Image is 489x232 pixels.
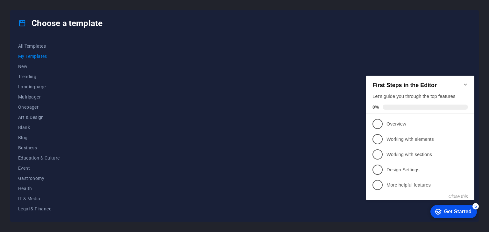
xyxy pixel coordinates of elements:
span: Trending [18,74,60,79]
button: IT & Media [18,194,60,204]
button: Gastronomy [18,173,60,183]
button: Close this [85,128,104,133]
span: Landingpage [18,84,60,89]
span: Legal & Finance [18,206,60,211]
button: New [18,61,60,72]
button: Legal & Finance [18,204,60,214]
span: IT & Media [18,196,60,201]
button: Landingpage [18,82,60,92]
li: Working with elements [3,65,111,81]
span: All Templates [18,44,60,49]
button: Business [18,143,60,153]
p: Working with sections [23,85,99,92]
div: Get Started [81,143,108,148]
li: Overview [3,50,111,65]
span: 0% [9,38,19,44]
p: More helpful features [23,116,99,122]
span: Gastronomy [18,176,60,181]
button: Art & Design [18,112,60,122]
span: My Templates [18,54,60,59]
button: Trending [18,72,60,82]
span: New [18,64,60,69]
button: Event [18,163,60,173]
button: All Templates [18,41,60,51]
button: Blog [18,133,60,143]
span: Onepager [18,105,60,110]
button: Multipager [18,92,60,102]
div: 5 [109,137,115,143]
button: Onepager [18,102,60,112]
span: Blog [18,135,60,140]
span: Multipager [18,94,60,99]
p: Working with elements [23,70,99,77]
span: Business [18,145,60,150]
span: Blank [18,125,60,130]
span: Education & Culture [18,155,60,160]
button: Blank [18,122,60,133]
p: Overview [23,55,99,61]
div: Let's guide you through the top features [9,27,104,34]
span: Event [18,166,60,171]
div: Minimize checklist [99,16,104,21]
span: Health [18,186,60,191]
h2: First Steps in the Editor [9,16,104,23]
div: Get Started 5 items remaining, 0% complete [67,139,113,152]
button: Education & Culture [18,153,60,163]
button: Health [18,183,60,194]
span: Art & Design [18,115,60,120]
li: Design Settings [3,96,111,111]
p: Design Settings [23,100,99,107]
button: My Templates [18,51,60,61]
h4: Choose a template [18,18,103,28]
li: More helpful features [3,111,111,126]
li: Working with sections [3,81,111,96]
